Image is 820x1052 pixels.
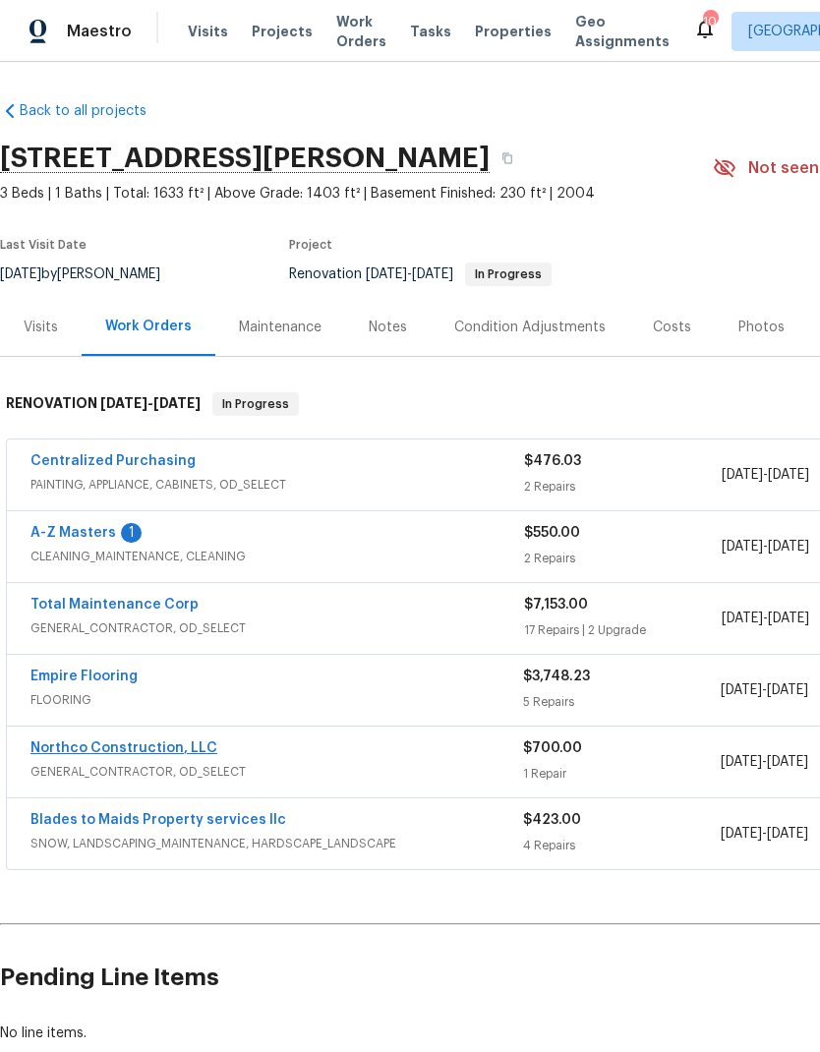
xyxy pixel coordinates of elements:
span: [DATE] [767,827,808,841]
span: $476.03 [524,454,581,468]
div: 1 [121,523,142,543]
span: [DATE] [153,396,201,410]
span: $700.00 [523,741,582,755]
a: Total Maintenance Corp [30,598,199,612]
div: Maintenance [239,318,322,337]
span: Maestro [67,22,132,41]
a: Blades to Maids Property services llc [30,813,286,827]
a: Northco Construction, LLC [30,741,217,755]
span: - [366,267,453,281]
div: 1 Repair [523,764,720,784]
span: GENERAL_CONTRACTOR, OD_SELECT [30,618,524,638]
span: - [721,752,808,772]
a: A-Z Masters [30,526,116,540]
span: Tasks [410,25,451,38]
div: 17 Repairs | 2 Upgrade [524,620,722,640]
span: Properties [475,22,552,41]
span: Visits [188,22,228,41]
div: 10 [703,12,717,31]
div: 2 Repairs [524,477,722,497]
span: [DATE] [768,540,809,554]
h6: RENOVATION [6,392,201,416]
span: Project [289,239,332,251]
div: Visits [24,318,58,337]
span: [DATE] [722,540,763,554]
span: - [722,465,809,485]
span: [DATE] [768,612,809,625]
span: SNOW, LANDSCAPING_MAINTENANCE, HARDSCAPE_LANDSCAPE [30,834,523,853]
span: - [100,396,201,410]
span: - [722,537,809,556]
span: [DATE] [366,267,407,281]
span: - [721,680,808,700]
span: Renovation [289,267,552,281]
span: In Progress [467,268,550,280]
span: [DATE] [721,827,762,841]
div: Photos [738,318,785,337]
div: Costs [653,318,691,337]
a: Centralized Purchasing [30,454,196,468]
span: GENERAL_CONTRACTOR, OD_SELECT [30,762,523,782]
span: $550.00 [524,526,580,540]
span: [DATE] [722,612,763,625]
span: Geo Assignments [575,12,670,51]
div: 4 Repairs [523,836,720,855]
span: [DATE] [722,468,763,482]
div: Condition Adjustments [454,318,606,337]
span: - [722,609,809,628]
span: - [721,824,808,844]
div: Notes [369,318,407,337]
span: [DATE] [767,755,808,769]
span: FLOORING [30,690,523,710]
span: [DATE] [767,683,808,697]
span: PAINTING, APPLIANCE, CABINETS, OD_SELECT [30,475,524,495]
span: CLEANING_MAINTENANCE, CLEANING [30,547,524,566]
span: [DATE] [768,468,809,482]
button: Copy Address [490,141,525,176]
span: Work Orders [336,12,386,51]
span: $3,748.23 [523,670,590,683]
span: $7,153.00 [524,598,588,612]
span: In Progress [214,394,297,414]
span: [DATE] [100,396,147,410]
div: Work Orders [105,317,192,336]
span: [DATE] [412,267,453,281]
div: 2 Repairs [524,549,722,568]
span: [DATE] [721,755,762,769]
a: Empire Flooring [30,670,138,683]
span: [DATE] [721,683,762,697]
div: 5 Repairs [523,692,720,712]
span: Projects [252,22,313,41]
span: $423.00 [523,813,581,827]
